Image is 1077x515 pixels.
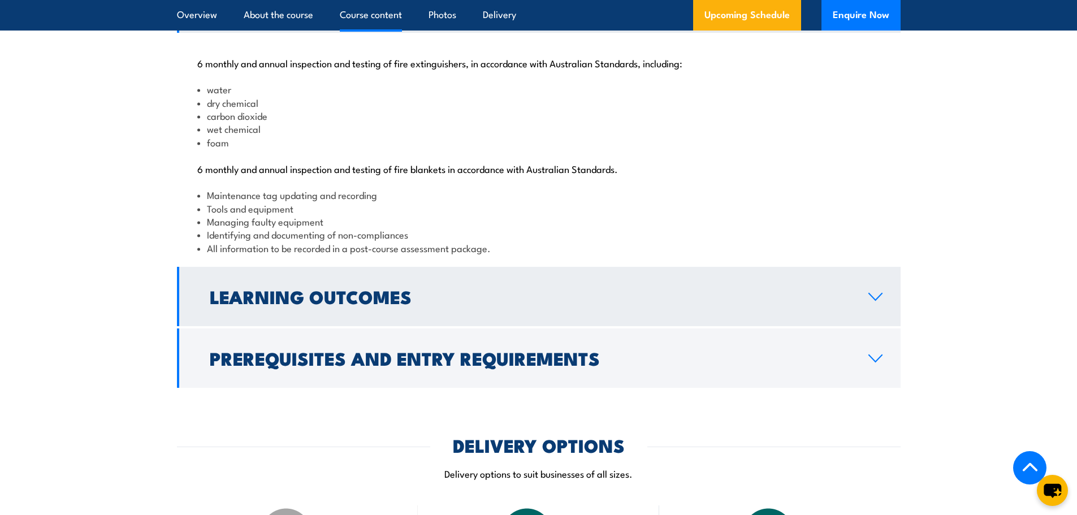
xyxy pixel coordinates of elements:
li: dry chemical [197,96,880,109]
p: 6 monthly and annual inspection and testing of fire blankets in accordance with Australian Standa... [197,163,880,174]
li: Managing faulty equipment [197,215,880,228]
a: Learning Outcomes [177,267,901,326]
a: Prerequisites and Entry Requirements [177,328,901,388]
li: foam [197,136,880,149]
li: wet chemical [197,122,880,135]
li: All information to be recorded in a post-course assessment package. [197,241,880,254]
button: chat-button [1037,475,1068,506]
li: water [197,83,880,96]
li: Maintenance tag updating and recording [197,188,880,201]
li: carbon dioxide [197,109,880,122]
li: Tools and equipment [197,202,880,215]
p: Delivery options to suit businesses of all sizes. [177,467,901,480]
p: 6 monthly and annual inspection and testing of fire extinguishers, in accordance with Australian ... [197,57,880,68]
li: Identifying and documenting of non-compliances [197,228,880,241]
h2: Prerequisites and Entry Requirements [210,350,850,366]
h2: DELIVERY OPTIONS [453,437,625,453]
h2: Learning Outcomes [210,288,850,304]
